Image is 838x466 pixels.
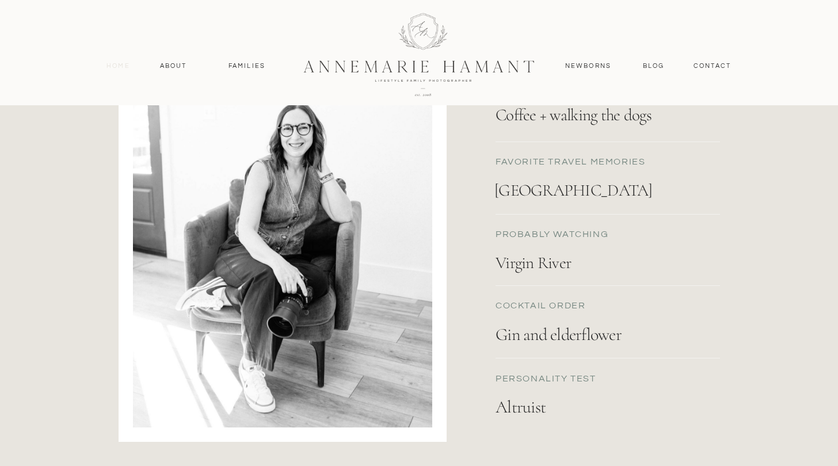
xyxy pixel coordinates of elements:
[687,61,737,71] a: contact
[640,61,667,71] a: Blog
[496,253,702,272] p: Virgin River
[496,155,694,167] p: favorite TRAVEL memories
[496,324,719,345] p: Gin and elderflower
[496,105,736,128] p: Coffee + walking the dogs
[496,228,677,239] p: probably WATCHING
[494,181,731,201] p: [GEOGRAPHIC_DATA]
[496,299,630,311] p: cocktail order
[101,61,135,71] a: Home
[496,397,719,417] p: Altruist
[496,81,656,92] p: Lazy weekend morning
[221,61,273,71] a: Families
[496,372,630,384] p: PERSONALITY test
[157,61,190,71] a: About
[561,61,616,71] a: Newborns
